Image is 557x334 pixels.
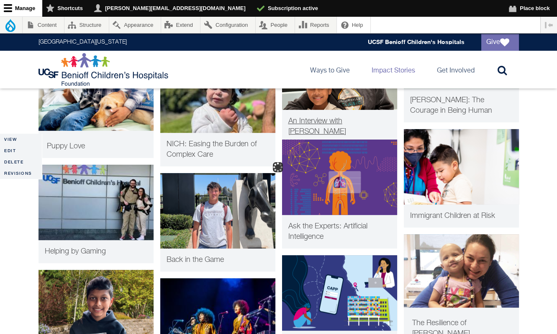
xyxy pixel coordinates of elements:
[404,234,519,308] img: young Penny during treatment with her mother
[64,17,109,33] a: Structure
[256,17,295,33] a: People
[282,255,397,331] img: Meet CAPP
[39,165,154,240] img: AfterlightImage.JPG
[160,173,275,249] img: Daniel at Chapman
[47,142,85,150] span: Puppy Love
[39,57,154,158] a: Health Equity Puppy Love Puppy Love
[282,140,397,249] a: Innovation AI in pediatrics Ask the Experts: Artificial Intelligence
[282,34,397,143] a: Patient Care Tej and Raghav on their one-year “liverversary”. An Interview with [PERSON_NAME]
[282,140,397,215] img: AI in pediatrics
[160,57,275,133] img: Mariana outside smiling
[161,17,200,33] a: Extend
[39,53,170,86] img: Logo for UCSF Benioff Children's Hospitals Foundation
[410,96,492,114] span: [PERSON_NAME]: The Courage in Being Human
[430,51,481,88] a: Get Involved
[481,34,519,51] a: Give
[39,39,127,45] a: [GEOGRAPHIC_DATA][US_STATE]
[109,17,161,33] a: Appearance
[303,51,357,88] a: Ways to Give
[39,57,154,131] img: Puppy Love
[337,17,370,33] a: Help
[368,39,465,46] a: UCSF Benioff Children's Hospitals
[288,117,346,135] span: An Interview with [PERSON_NAME]
[160,173,275,272] a: Patient Care Daniel at Chapman Back in the Game
[167,140,257,158] span: NICH: Easing the Burden of Complex Care
[167,256,224,264] span: Back in the Game
[295,17,336,33] a: Reports
[39,165,154,263] a: Philanthropy Afterlight Image gamer Helping by Gaming
[404,129,519,228] a: Patient Care Immigrant children at risk Immigrant Children at Risk
[410,212,495,220] span: Immigrant Children at Risk
[404,129,519,205] img: Immigrant children at risk
[160,57,275,166] a: Health Equity Mariana outside smiling NICH: Easing the Burden of Complex Care
[288,223,367,241] span: Ask the Experts: Artificial Intelligence
[45,248,106,255] span: Helping by Gaming
[365,51,422,88] a: Impact Stories
[200,17,255,33] a: Configuration
[541,17,557,33] button: Vertical orientation
[23,17,64,33] a: Content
